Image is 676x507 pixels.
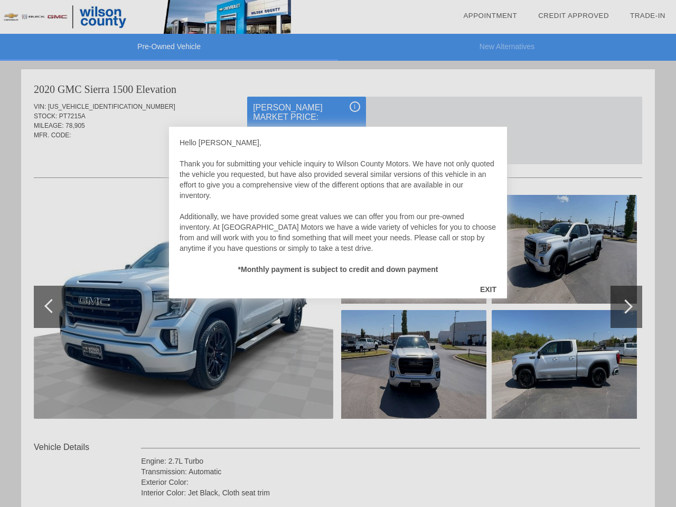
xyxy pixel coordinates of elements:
div: Hello [PERSON_NAME], Thank you for submitting your vehicle inquiry to Wilson County Motors. We ha... [180,137,496,275]
a: Appointment [463,12,517,20]
b: *Monthly payment is subject to credit and down payment [238,265,438,274]
a: Trade-In [630,12,665,20]
a: Credit Approved [538,12,609,20]
div: EXIT [470,274,507,305]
